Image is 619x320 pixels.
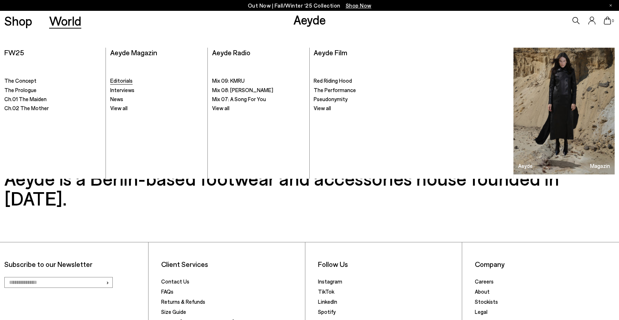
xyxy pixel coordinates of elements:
span: View all [110,105,128,111]
a: Ch.02 The Mother [4,105,102,112]
a: Spotify [318,308,336,315]
a: Interviews [110,87,203,94]
a: Aeyde Film [314,48,347,57]
a: Mix 07: A Song For You [212,96,305,103]
p: Out Now | Fall/Winter ‘25 Collection [248,1,371,10]
a: Ch.01 The Maiden [4,96,102,103]
a: Aeyde Radio [212,48,250,57]
span: Editorials [110,77,133,84]
li: Follow Us [318,260,457,269]
li: Company [475,260,615,269]
a: The Concept [4,77,102,85]
a: Legal [475,308,487,315]
span: Ch.01 The Maiden [4,96,47,102]
a: The Prologue [4,87,102,94]
a: Returns & Refunds [161,298,205,305]
a: World [49,14,81,27]
span: The Prologue [4,87,36,93]
a: Stockists [475,298,498,305]
span: View all [212,105,229,111]
a: View all [314,105,407,112]
span: 0 [611,19,615,23]
span: Interviews [110,87,134,93]
a: Editorials [110,77,203,85]
h3: Aeyde is a Berlin-based footwear and accessories house founded in [DATE]. [4,168,615,208]
a: The Performance [314,87,407,94]
a: About [475,288,490,295]
span: Navigate to /collections/new-in [346,2,371,9]
span: Mix 09: KMRU [212,77,245,84]
a: View all [212,105,305,112]
span: Red Riding Hood [314,77,352,84]
span: The Concept [4,77,36,84]
span: Ch.02 The Mother [4,105,49,111]
a: TikTok [318,288,334,295]
a: Careers [475,278,494,285]
h3: Magazin [590,163,610,169]
span: Mix 08: [PERSON_NAME] [212,87,273,93]
li: Client Services [161,260,301,269]
a: Pseudonymity [314,96,407,103]
a: Shop [4,14,32,27]
a: FW25 [4,48,24,57]
a: News [110,96,203,103]
span: Mix 07: A Song For You [212,96,266,102]
a: Aeyde Magazin [110,48,157,57]
a: Red Riding Hood [314,77,407,85]
a: Aeyde [293,12,326,27]
p: Subscribe to our Newsletter [4,260,144,269]
span: Pseudonymity [314,96,348,102]
a: Instagram [318,278,342,285]
span: News [110,96,123,102]
a: Mix 09: KMRU [212,77,305,85]
h3: Aeyde [518,163,533,169]
a: Mix 08: [PERSON_NAME] [212,87,305,94]
span: View all [314,105,331,111]
a: View all [110,105,203,112]
span: The Performance [314,87,356,93]
a: 0 [604,17,611,25]
a: Aeyde Magazin [513,48,615,175]
span: › [106,277,109,287]
a: Size Guide [161,308,186,315]
a: LinkedIn [318,298,337,305]
a: Contact Us [161,278,189,285]
img: ROCHE_PS25_D1_Danielle04_1_5ad3d6fc-07e8-4236-8cdd-f10241b30207_900x.jpg [513,48,615,175]
a: FAQs [161,288,173,295]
